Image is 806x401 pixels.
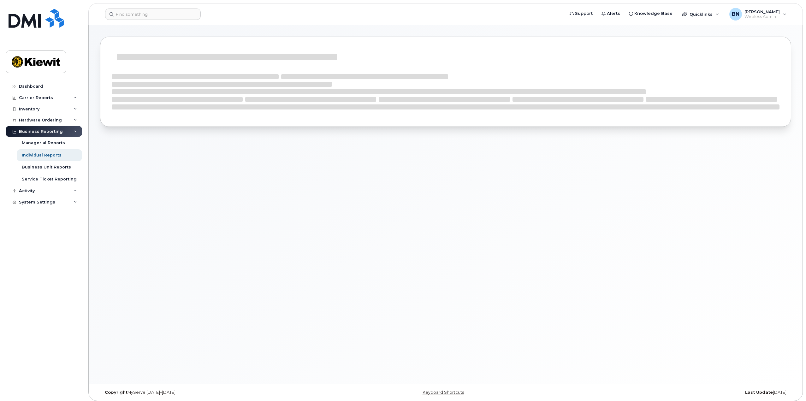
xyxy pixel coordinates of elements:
[779,374,801,396] iframe: Messenger Launcher
[561,390,791,395] div: [DATE]
[745,390,773,395] strong: Last Update
[100,390,330,395] div: MyServe [DATE]–[DATE]
[423,390,464,395] a: Keyboard Shortcuts
[105,390,127,395] strong: Copyright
